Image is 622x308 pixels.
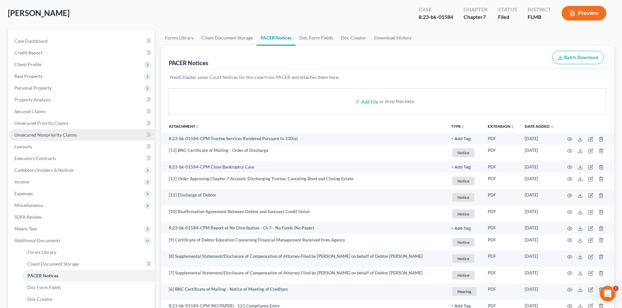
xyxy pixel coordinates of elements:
a: Forms Library [22,246,154,258]
td: [10] Reaffirmation Agreement Between Debtor and Suncoast Credit Union [161,206,446,222]
button: + Add Tag [451,137,471,141]
td: [DATE] [519,206,559,222]
td: [DATE] [519,144,559,161]
td: [DATE] [519,173,559,189]
a: Client Document Storage [22,258,154,270]
a: Lawsuits [9,141,154,153]
span: Codebtors Insiders & Notices [14,167,74,173]
a: Unsecured Nonpriority Claims [9,129,154,141]
span: Personal Property [14,85,52,91]
td: PDF [483,267,519,284]
div: 8:23-bk-01584 [419,13,453,21]
a: Credit Report [9,47,154,59]
span: Notice [452,238,474,247]
td: PDF [483,250,519,267]
i: unfold_more [461,125,465,129]
div: District [528,6,551,13]
a: Doc Form Fields [295,30,337,46]
div: Status [498,6,517,13]
span: Client Document Storage [27,261,79,267]
a: Extensionunfold_more [488,124,514,129]
a: Notice [451,192,477,203]
a: Doc Creator [337,30,370,46]
a: + Add Tag [451,225,477,231]
a: Secured Claims [9,106,154,117]
td: [12] Order Approving Chapter 7 Account, Discharging Trustee, Canceling Bond and Closing Estate [161,173,446,189]
div: PACER Notices [169,59,208,67]
span: Doc Form Fields [27,285,61,290]
span: Secured Claims [14,109,46,114]
a: Notice [451,253,477,264]
div: Filed [498,13,517,21]
span: Additional Documents [14,238,60,243]
span: Doc Creator [27,296,53,302]
span: Property Analysis [14,97,51,102]
span: Batch Download [564,55,598,60]
a: + Add Tag [451,164,477,170]
span: Notice [452,271,474,280]
button: + Add Tag [451,227,471,231]
span: Notice [452,210,474,218]
td: PDF [483,234,519,251]
td: [DATE] [519,283,559,300]
span: PACER Notices [27,273,58,278]
a: Notice [451,237,477,248]
td: 8:23-bk-01584-CPM Report of No Distribution - Ch 7 - No Funds (No Paper) [161,222,446,234]
td: PDF [483,222,519,234]
span: Notice [452,177,474,185]
iframe: Intercom live chat [600,286,615,301]
span: 7 [483,14,486,20]
a: PACER Notices [257,30,295,46]
td: [7] Supplemental Statement/Disclosure of Compensation of Attorney Filed by [PERSON_NAME] on behal... [161,267,446,284]
a: Date Added expand_more [525,124,554,129]
div: or drop files here [379,98,414,105]
td: [8] Supplemental Statement/Disclosure of Compensation of Attorney Filed by [PERSON_NAME] on behal... [161,250,446,267]
td: [DATE] [519,267,559,284]
span: Lawsuits [14,144,32,149]
td: [DATE] [519,234,559,251]
span: Income [14,179,29,184]
td: 8:23-bk-01584-CPM Trustee Services Rendered Pursuant to 330(e) [161,133,446,144]
td: [DATE] [519,250,559,267]
span: Means Test [14,226,37,231]
span: Client Profile [14,62,41,67]
a: Attachmentunfold_more [169,124,199,129]
span: Unsecured Nonpriority Claims [14,132,77,138]
p: NextChapter saves Court Notices for this case from PACER and attaches them here. [170,74,605,81]
a: Hearing [451,286,477,297]
div: Case [419,6,453,13]
td: [DATE] [519,133,559,144]
a: Notice [451,176,477,186]
button: Preview [562,6,606,21]
a: Case Dashboard [9,35,154,47]
span: Case Dashboard [14,38,48,44]
span: Forms Library [27,249,56,255]
a: Download History [370,30,416,46]
a: Notice [451,209,477,219]
span: SOFA Review [14,214,41,220]
a: Notice [451,147,477,158]
button: + Add Tag [451,165,471,169]
td: [DATE] [519,222,559,234]
span: Real Property [14,73,42,79]
a: Forms Library [161,30,198,46]
a: + Add Tag [451,136,477,142]
span: Executory Contracts [14,155,56,161]
span: [PERSON_NAME] [8,8,70,18]
a: Doc Form Fields [22,282,154,293]
td: [DATE] [519,161,559,173]
a: Notice [451,270,477,281]
td: [11] Discharge of Debtor [161,189,446,206]
span: Unsecured Priority Claims [14,120,68,126]
td: [6] BNC Certificate of Mailing - Notice of Meeting of Creditors [161,283,446,300]
td: [9] Certificate of Debtor Education Concerning Financial Management Received from Agency [161,234,446,251]
span: Hearing [452,287,476,296]
div: Chapter [464,6,487,13]
span: Expenses [14,191,33,196]
span: Notice [452,148,474,157]
div: FLMB [528,13,551,21]
td: PDF [483,161,519,173]
span: 1 [613,286,618,291]
td: [DATE] [519,189,559,206]
i: unfold_more [195,125,199,129]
